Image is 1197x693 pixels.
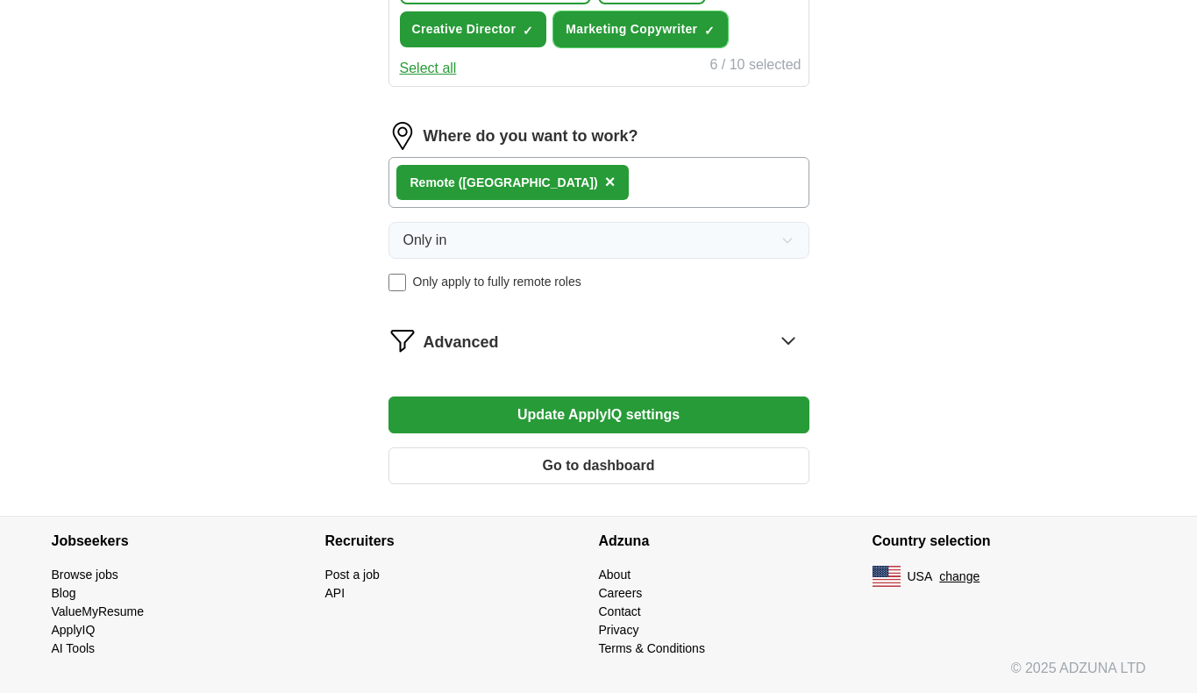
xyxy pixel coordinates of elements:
[52,623,96,637] a: ApplyIQ
[388,274,406,291] input: Only apply to fully remote roles
[424,331,499,354] span: Advanced
[599,586,643,600] a: Careers
[566,20,697,39] span: Marketing Copywriter
[388,122,417,150] img: location.png
[873,517,1146,566] h4: Country selection
[605,169,616,196] button: ×
[400,58,457,79] button: Select all
[873,566,901,587] img: US flag
[400,11,547,47] button: Creative Director✓
[553,11,728,47] button: Marketing Copywriter✓
[704,24,715,38] span: ✓
[908,568,933,586] span: USA
[403,230,447,251] span: Only in
[605,172,616,191] span: ×
[939,568,980,586] button: change
[599,604,641,618] a: Contact
[410,174,598,192] div: Remote ([GEOGRAPHIC_DATA])
[424,125,638,148] label: Where do you want to work?
[388,397,809,433] button: Update ApplyIQ settings
[52,568,118,582] a: Browse jobs
[709,54,801,79] div: 6 / 10 selected
[523,24,533,38] span: ✓
[388,222,809,259] button: Only in
[52,586,76,600] a: Blog
[412,20,517,39] span: Creative Director
[325,568,380,582] a: Post a job
[599,641,705,655] a: Terms & Conditions
[413,273,581,291] span: Only apply to fully remote roles
[52,604,145,618] a: ValueMyResume
[325,586,346,600] a: API
[388,326,417,354] img: filter
[38,658,1160,693] div: © 2025 ADZUNA LTD
[52,641,96,655] a: AI Tools
[599,623,639,637] a: Privacy
[599,568,631,582] a: About
[388,447,809,484] button: Go to dashboard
